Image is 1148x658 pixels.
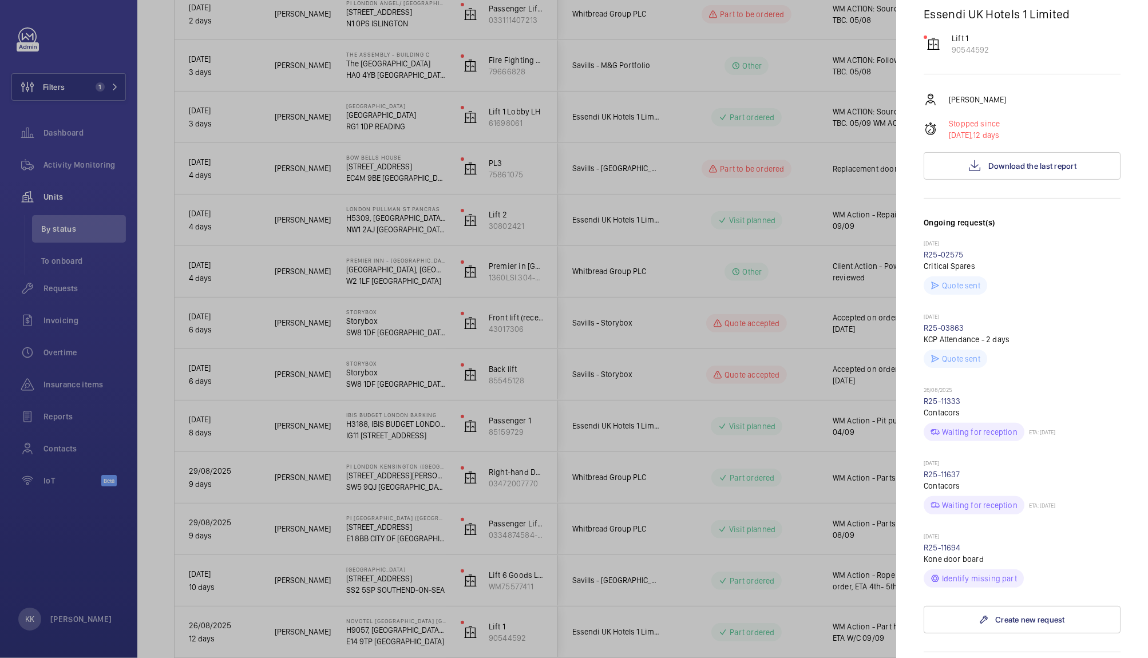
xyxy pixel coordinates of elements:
p: Quote sent [942,353,980,364]
a: R25-02575 [924,250,964,259]
p: Waiting for reception [942,426,1018,438]
p: [PERSON_NAME] [949,94,1006,105]
p: Kone door board [924,553,1121,565]
p: Contacors [924,407,1121,418]
p: 90544592 [952,44,989,56]
p: ETA: [DATE] [1024,502,1055,509]
button: Download the last report [924,152,1121,180]
p: Essendi UK Hotels 1 Limited [924,7,1121,21]
p: Contacors [924,480,1121,491]
p: Lift 1 [952,33,989,44]
p: KCP Attendance - 2 days [924,334,1121,345]
a: R25-11694 [924,543,961,552]
p: [DATE] [924,240,1121,249]
p: Stopped since [949,118,1000,129]
p: ETA: [DATE] [1024,429,1055,435]
a: Create new request [924,606,1121,633]
a: R25-03863 [924,323,964,332]
p: Waiting for reception [942,500,1018,511]
p: Identify missing part [942,573,1017,584]
p: [DATE] [924,313,1121,322]
p: Critical Spares [924,260,1121,272]
p: [DATE] [924,459,1121,469]
p: 26/08/2025 [924,386,1121,395]
span: [DATE], [949,130,973,140]
p: 12 days [949,129,1000,141]
span: Download the last report [988,161,1076,171]
p: Quote sent [942,280,980,291]
img: elevator.svg [927,37,940,51]
a: R25-11333 [924,397,961,406]
h3: Ongoing request(s) [924,217,1121,240]
p: [DATE] [924,533,1121,542]
a: R25-11637 [924,470,960,479]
